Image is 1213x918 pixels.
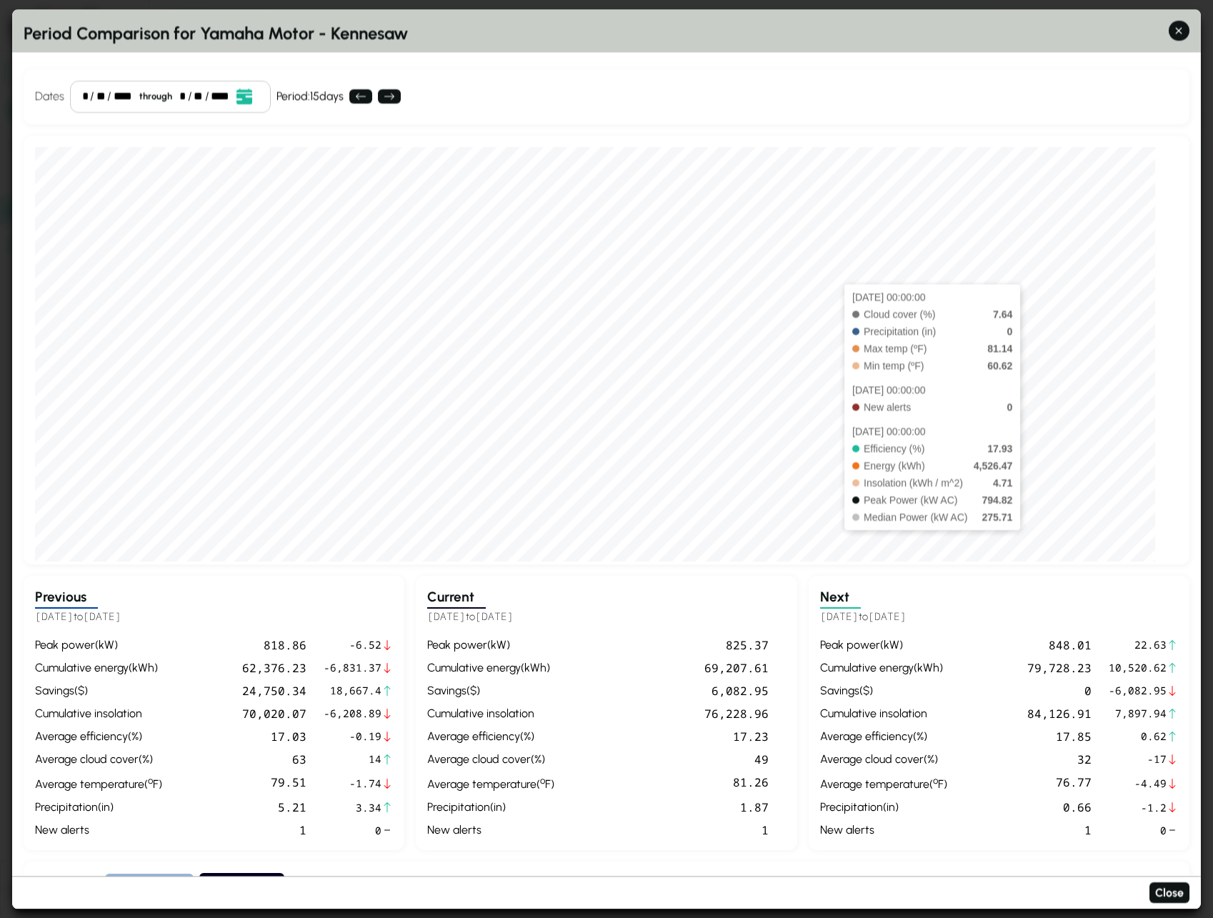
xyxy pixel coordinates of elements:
div: 0 [953,682,1092,699]
div: Period: 15 days [276,88,344,105]
div: month, [82,88,89,105]
div: through [134,90,178,104]
sup: º [933,774,938,786]
div: average cloud cover ( % ) [820,751,947,768]
button: Open date picker [231,87,258,106]
div: 49 [560,751,768,768]
div: precipitation ( in ) [35,799,162,817]
div: peak power ( kW ) [427,637,554,654]
span: -1.2 [1109,800,1167,816]
div: 0.66 [953,799,1092,817]
h3: Events [35,874,76,894]
span: [DATE] [35,610,74,624]
span: 7,897.94 [1109,707,1167,722]
div: Savings ( $ ) [427,682,554,699]
div: 62,376.23 [168,659,306,677]
div: / [188,88,192,105]
div: average efficiency ( % ) [35,728,162,745]
span: -0.19 [324,729,381,745]
div: Savings ( $ ) [35,682,162,699]
div: average cloud cover ( % ) [35,751,162,768]
div: / [107,88,111,105]
h5: to [35,609,393,626]
button: Current [199,874,284,897]
div: Savings ( $ ) [820,682,947,699]
span: -4.49 [1109,776,1167,792]
div: 32 [953,751,1092,768]
button: Previous [105,874,194,894]
div: cumulative energy ( kWh ) [427,659,554,677]
div: average efficiency ( % ) [427,728,554,745]
div: average temperature ( F ) [820,774,947,793]
sup: º [540,774,545,786]
div: 69,207.61 [560,659,768,677]
div: 1 [560,822,768,839]
h5: to [427,609,785,626]
span: [DATE] [427,610,466,624]
div: cumulative insolation [35,705,162,722]
span: [DATE] [868,610,907,624]
div: 6,082.95 [560,682,768,699]
span: -6,208.89 [324,707,381,722]
span: 0 [1109,823,1167,839]
h5: to [820,609,1178,626]
span: -6,831.37 [324,661,381,677]
span: 14 [324,752,381,768]
div: day, [96,88,106,105]
div: peak power ( kW ) [820,637,947,654]
button: Close [1149,882,1189,903]
div: precipitation ( in ) [427,799,554,817]
div: 5.21 [168,799,306,817]
div: average cloud cover ( % ) [427,751,554,768]
div: average temperature ( F ) [35,774,162,793]
div: 24,750.34 [168,682,306,699]
h3: Current [427,587,486,609]
div: day, [194,88,203,105]
div: new alerts [35,822,162,839]
div: cumulative energy ( kWh ) [820,659,947,677]
div: month, [179,88,186,105]
div: 79,728.23 [953,659,1092,677]
div: 76,228.96 [560,705,768,722]
div: new alerts [427,822,554,839]
div: Select period to view [35,874,1178,897]
h3: Next [820,587,861,609]
div: 17.23 [560,728,768,745]
span: 22.63 [1109,638,1167,654]
div: 63 [168,751,306,768]
div: 70,020.07 [168,705,306,722]
span: -6.52 [324,638,381,654]
div: 84,126.91 [953,705,1092,722]
span: 10,520.62 [1109,661,1167,677]
span: [DATE] [83,610,121,624]
span: 0 [324,823,381,839]
span: -6,082.95 [1109,684,1167,699]
h2: Period Comparison for Yamaha Motor - Kennesaw [24,21,1189,46]
div: peak power ( kW ) [35,637,162,654]
div: 81.26 [560,774,768,793]
div: cumulative energy ( kWh ) [35,659,162,677]
div: 825.37 [560,637,768,654]
div: 848.01 [953,637,1092,654]
span: 3.34 [324,800,381,816]
div: precipitation ( in ) [820,799,947,817]
sup: º [148,774,153,786]
div: cumulative insolation [820,705,947,722]
div: average efficiency ( % ) [820,728,947,745]
div: / [90,88,94,105]
h3: Previous [35,587,98,609]
div: cumulative insolation [427,705,554,722]
div: 17.85 [953,728,1092,745]
div: new alerts [820,822,947,839]
div: year, [114,88,132,105]
span: 0.62 [1109,729,1167,745]
div: average temperature ( F ) [427,774,554,793]
div: 17.03 [168,728,306,745]
h4: Dates [35,88,64,105]
div: / [205,88,209,105]
div: year, [211,88,229,105]
span: -17 [1109,752,1167,768]
span: 18,667.4 [324,684,381,699]
span: -1.74 [324,776,381,792]
div: 79.51 [168,774,306,793]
